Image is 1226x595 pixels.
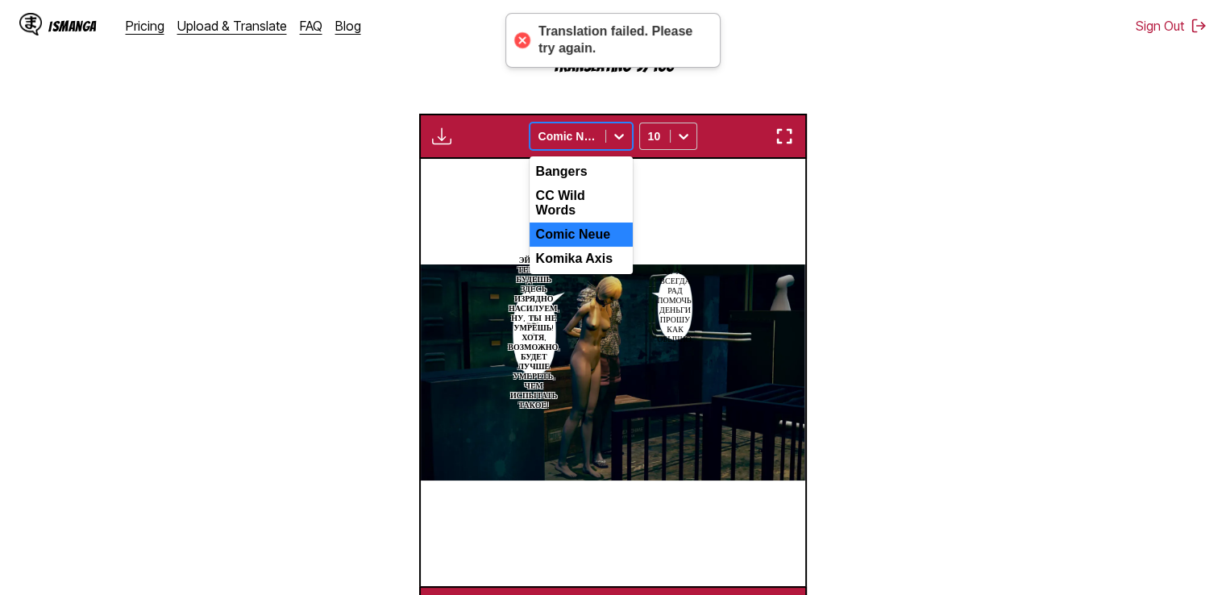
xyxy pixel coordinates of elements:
img: Enter fullscreen [775,127,794,146]
div: IsManga [48,19,97,34]
div: Translation failed. Please try again. [538,23,704,57]
img: IsManga Logo [19,13,42,35]
p: Эй, ты теперь будешь здесь изрядно насилуем, ну, ты не умрёшь! Хотя, возможно, будет лучше умерет... [505,252,563,414]
a: Blog [335,18,361,34]
p: Translating 9/100 [451,56,774,75]
img: Sign out [1191,18,1207,34]
div: CC Wild Words [530,184,633,223]
img: Download translated images [432,127,451,146]
div: Comic Neue [530,223,633,247]
a: Pricing [126,18,164,34]
button: Sign Out [1136,18,1207,34]
a: Upload & Translate [177,18,287,34]
div: Komika Axis [530,247,633,271]
p: Хе-хе, всегда рад помочь! Деньги прошу как обычно. [654,264,696,347]
img: Manga Panel [804,264,1190,481]
div: Bangers [530,160,633,184]
a: IsManga LogoIsManga [19,13,126,39]
img: Manga Panel [420,264,805,481]
a: FAQ [300,18,322,34]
